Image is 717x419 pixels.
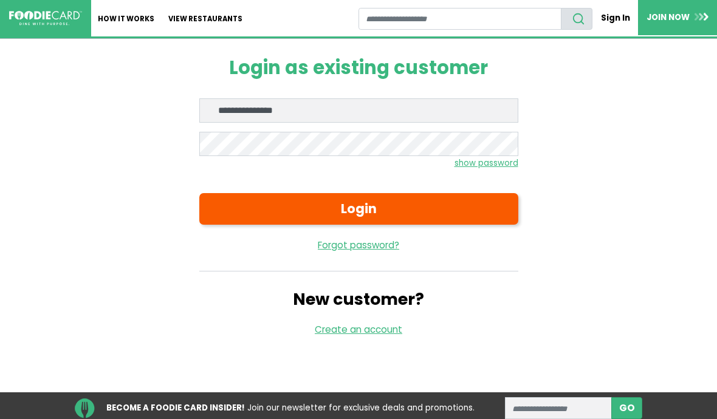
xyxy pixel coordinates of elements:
[561,8,592,30] button: search
[592,7,638,29] a: Sign In
[199,57,518,80] h1: Login as existing customer
[199,239,518,253] a: Forgot password?
[9,11,82,26] img: FoodieCard; Eat, Drink, Save, Donate
[247,402,475,414] span: Join our newsletter for exclusive deals and promotions.
[358,8,562,30] input: restaurant search
[106,402,245,414] strong: BECOME A FOODIE CARD INSIDER!
[315,323,402,336] a: Create an account
[199,290,518,309] h2: New customer?
[505,397,612,419] input: enter email address
[611,397,642,419] button: subscribe
[199,193,518,225] button: Login
[455,157,518,169] small: show password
